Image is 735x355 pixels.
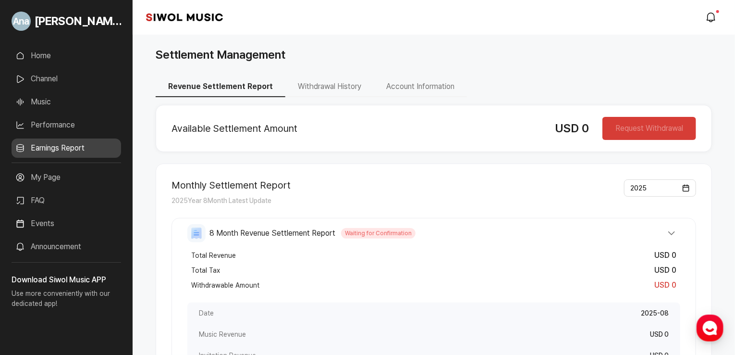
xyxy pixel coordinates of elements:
[171,179,291,191] h2: Monthly Settlement Report
[12,139,121,158] a: Earnings Report
[341,228,416,239] span: Waiting for Confirmation
[285,77,374,97] button: Withdrawal History
[12,168,121,187] a: My Page
[12,46,121,65] a: Home
[171,197,271,204] span: 2025 Year 8 Month Latest Update
[191,251,236,260] span: Total Revenue
[199,330,246,339] span: Music Revenue
[12,92,121,112] a: Music
[654,280,676,290] span: USD 0
[142,290,166,297] span: Settings
[12,115,121,135] a: Performance
[3,275,63,299] a: Home
[555,121,589,135] span: USD 0
[12,8,121,35] a: Go to My Profile
[630,184,647,192] span: 2025
[650,330,669,338] span: USD 0
[12,191,121,210] a: FAQ
[191,266,220,275] span: Total Tax
[35,13,121,30] span: [PERSON_NAME]
[191,280,259,290] span: Withdrawable Amount
[654,251,676,260] span: USD 0
[80,290,108,298] span: Messages
[156,46,285,63] h1: Settlement Management
[12,286,121,317] p: Use more conveniently with our dedicated app!
[12,274,121,286] h3: Download Siwol Music APP
[12,237,121,256] a: Announcement
[156,82,285,91] a: Revenue Settlement Report
[171,123,539,134] h2: Available Settlement Amount
[641,308,669,318] div: 2025-08
[124,275,184,299] a: Settings
[12,69,121,89] a: Channel
[374,77,467,97] button: Account Information
[209,228,335,239] span: 8 Month Revenue Settlement Report
[24,290,41,297] span: Home
[12,214,121,233] a: Events
[12,260,62,279] button: Sign out
[654,266,676,275] span: USD 0
[374,82,467,91] a: Account Information
[199,308,214,318] span: Date
[187,224,680,242] button: 8 Month Revenue Settlement Report Waiting for Confirmation
[285,82,374,91] a: Withdrawal History
[63,275,124,299] a: Messages
[702,8,722,27] a: modal.notifications
[624,179,696,197] button: 2025
[156,77,285,97] button: Revenue Settlement Report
